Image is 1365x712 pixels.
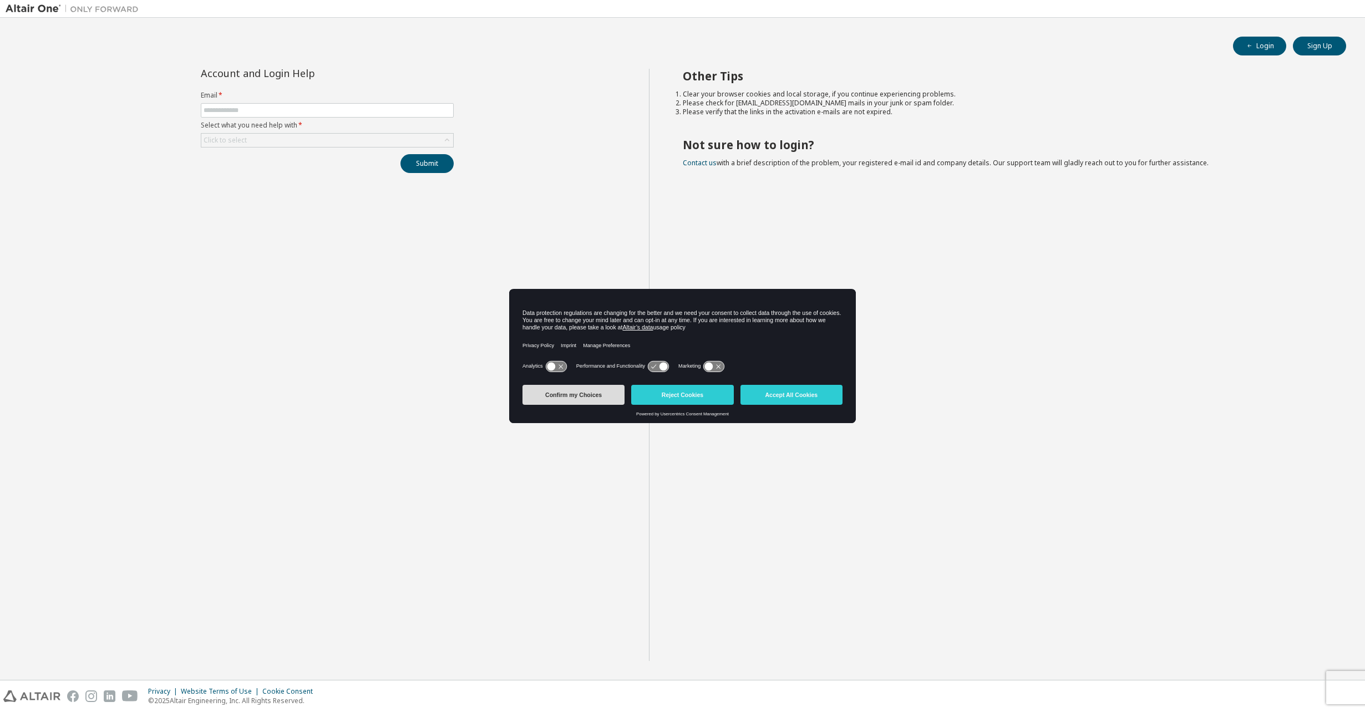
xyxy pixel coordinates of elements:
label: Email [201,91,454,100]
h2: Other Tips [683,69,1326,83]
button: Submit [400,154,454,173]
a: Contact us [683,158,717,167]
span: with a brief description of the problem, your registered e-mail id and company details. Our suppo... [683,158,1209,167]
div: Privacy [148,687,181,696]
p: © 2025 Altair Engineering, Inc. All Rights Reserved. [148,696,319,705]
div: Click to select [201,134,453,147]
div: Account and Login Help [201,69,403,78]
button: Sign Up [1293,37,1346,55]
div: Website Terms of Use [181,687,262,696]
li: Clear your browser cookies and local storage, if you continue experiencing problems. [683,90,1326,99]
label: Select what you need help with [201,121,454,130]
img: facebook.svg [67,690,79,702]
li: Please check for [EMAIL_ADDRESS][DOMAIN_NAME] mails in your junk or spam folder. [683,99,1326,108]
button: Login [1233,37,1286,55]
div: Click to select [204,136,247,145]
img: instagram.svg [85,690,97,702]
li: Please verify that the links in the activation e-mails are not expired. [683,108,1326,116]
img: altair_logo.svg [3,690,60,702]
img: youtube.svg [122,690,138,702]
img: Altair One [6,3,144,14]
h2: Not sure how to login? [683,138,1326,152]
div: Cookie Consent [262,687,319,696]
img: linkedin.svg [104,690,115,702]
